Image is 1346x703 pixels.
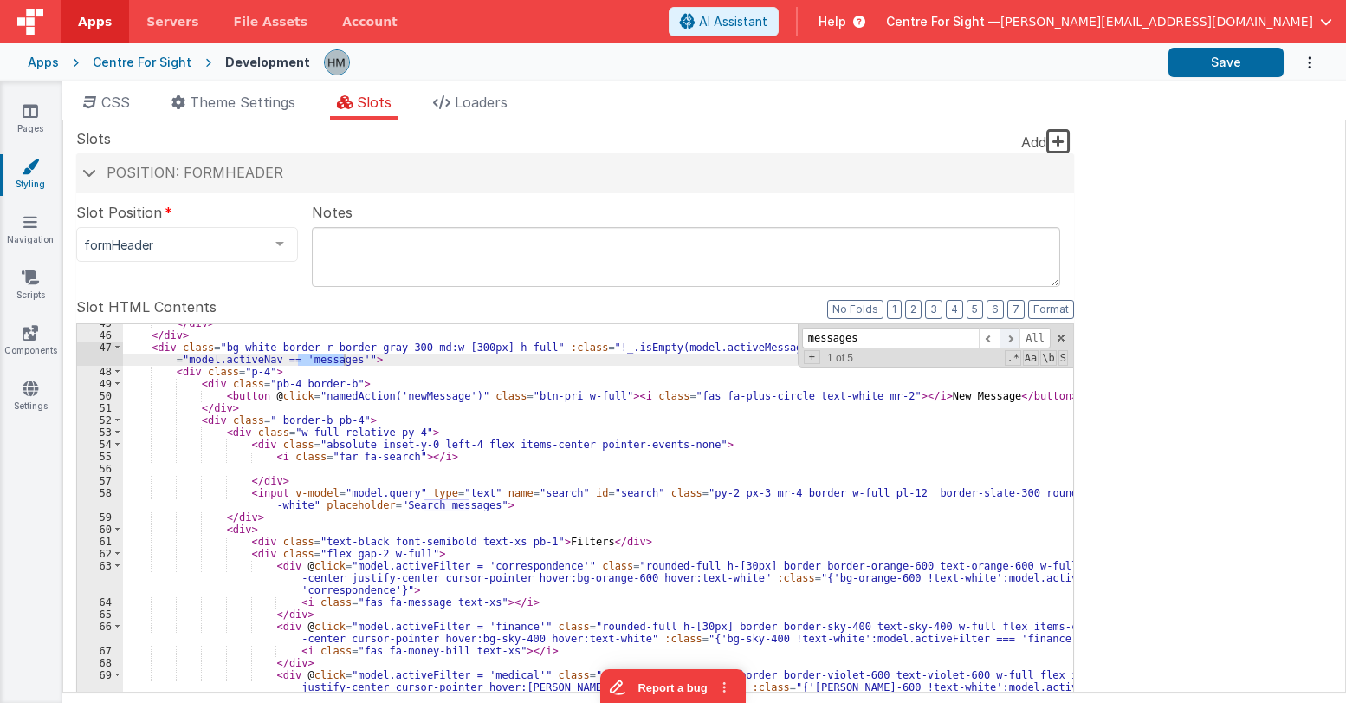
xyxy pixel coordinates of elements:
div: 58 [77,487,123,511]
span: Search In Selection [1058,350,1068,366]
div: 50 [77,390,123,402]
div: 60 [77,524,123,536]
button: 4 [946,300,963,319]
span: Add [1021,133,1046,151]
span: 1 of 5 [820,352,860,364]
button: Format [1028,300,1074,319]
span: Apps [78,13,112,30]
div: 65 [77,609,123,621]
button: 6 [987,300,1004,319]
div: 64 [77,596,123,609]
span: formHeader [84,237,262,254]
span: Alt-Enter [1019,328,1051,349]
div: 67 [77,645,123,657]
span: File Assets [234,13,308,30]
span: Theme Settings [190,94,295,111]
input: Search for [802,328,979,349]
div: 68 [77,657,123,669]
div: 55 [77,451,123,463]
div: 49 [77,378,123,390]
div: 53 [77,426,123,439]
div: 66 [77,621,123,645]
div: 52 [77,414,123,426]
button: 2 [905,300,922,319]
button: 3 [925,300,942,319]
div: Centre For Sight [93,54,191,71]
span: RegExp Search [1005,350,1020,366]
span: Slot HTML Contents [76,296,217,317]
button: AI Assistant [669,7,779,36]
div: 59 [77,511,123,524]
span: AI Assistant [699,13,767,30]
span: Slots [76,128,111,149]
button: 1 [887,300,902,319]
div: 63 [77,560,123,596]
div: 46 [77,329,123,342]
button: Save [1168,48,1284,77]
div: 54 [77,439,123,451]
span: CSS [101,94,130,111]
span: Toggel Replace mode [804,350,820,364]
span: Loaders [455,94,508,111]
div: 61 [77,536,123,548]
span: [PERSON_NAME][EMAIL_ADDRESS][DOMAIN_NAME] [1000,13,1313,30]
div: 47 [77,342,123,366]
div: Apps [28,54,59,71]
img: 1b65a3e5e498230d1b9478315fee565b [325,50,349,75]
div: 62 [77,548,123,560]
button: 5 [967,300,983,319]
span: Slots [357,94,392,111]
span: Servers [146,13,198,30]
span: Notes [312,202,353,223]
div: 51 [77,402,123,414]
span: Whole Word Search [1040,350,1056,366]
button: 7 [1007,300,1025,319]
button: No Folds [827,300,883,319]
span: CaseSensitive Search [1023,350,1039,366]
div: 48 [77,366,123,378]
div: 56 [77,463,123,475]
span: Position: formHeader [107,164,283,181]
span: Slot Position [76,202,162,223]
button: Centre For Sight — [PERSON_NAME][EMAIL_ADDRESS][DOMAIN_NAME] [886,13,1332,30]
div: 57 [77,475,123,487]
span: Help [819,13,846,30]
button: Options [1284,45,1318,81]
span: Centre For Sight — [886,13,1000,30]
div: Development [225,54,310,71]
